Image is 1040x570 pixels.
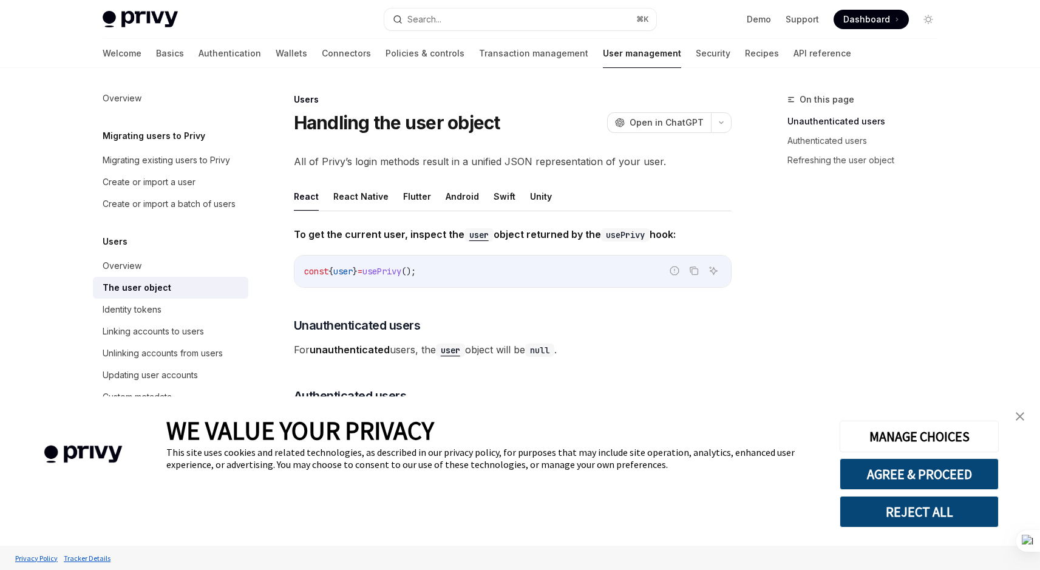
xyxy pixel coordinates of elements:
[93,193,248,215] a: Create or import a batch of users
[294,112,500,134] h1: Handling the user object
[103,91,141,106] div: Overview
[1016,412,1024,421] img: close banner
[494,182,515,211] button: Swift
[276,39,307,68] a: Wallets
[103,129,205,143] h5: Migrating users to Privy
[103,368,198,382] div: Updating user accounts
[358,266,362,277] span: =
[464,228,494,242] code: user
[601,228,650,242] code: usePrivy
[787,112,948,131] a: Unauthenticated users
[794,39,851,68] a: API reference
[12,548,61,569] a: Privacy Policy
[294,182,319,211] button: React
[61,548,114,569] a: Tracker Details
[103,197,236,211] div: Create or import a batch of users
[333,266,353,277] span: user
[166,415,434,446] span: WE VALUE YOUR PRIVACY
[479,39,588,68] a: Transaction management
[747,13,771,25] a: Demo
[93,299,248,321] a: Identity tokens
[294,387,407,404] span: Authenticated users
[166,446,821,470] div: This site uses cookies and related technologies, as described in our privacy policy, for purposes...
[403,182,431,211] button: Flutter
[93,364,248,386] a: Updating user accounts
[630,117,704,129] span: Open in ChatGPT
[407,12,441,27] div: Search...
[103,280,171,295] div: The user object
[353,266,358,277] span: }
[294,93,732,106] div: Users
[607,112,711,133] button: Open in ChatGPT
[603,39,681,68] a: User management
[93,342,248,364] a: Unlinking accounts from users
[156,39,184,68] a: Basics
[18,428,148,481] img: company logo
[93,255,248,277] a: Overview
[333,182,389,211] button: React Native
[787,151,948,170] a: Refreshing the user object
[103,175,195,189] div: Create or import a user
[525,344,554,357] code: null
[103,390,172,404] div: Custom metadata
[840,496,999,528] button: REJECT ALL
[103,234,127,249] h5: Users
[840,421,999,452] button: MANAGE CHOICES
[362,266,401,277] span: usePrivy
[919,10,938,29] button: Toggle dark mode
[464,228,494,240] a: user
[843,13,890,25] span: Dashboard
[93,171,248,193] a: Create or import a user
[787,131,948,151] a: Authenticated users
[294,228,676,240] strong: To get the current user, inspect the object returned by the hook:
[401,266,416,277] span: ();
[103,11,178,28] img: light logo
[636,15,649,24] span: ⌘ K
[786,13,819,25] a: Support
[436,344,465,356] a: user
[310,344,390,356] strong: unauthenticated
[103,153,230,168] div: Migrating existing users to Privy
[93,386,248,408] a: Custom metadata
[834,10,909,29] a: Dashboard
[384,8,656,30] button: Search...⌘K
[446,182,479,211] button: Android
[103,346,223,361] div: Unlinking accounts from users
[686,263,702,279] button: Copy the contents from the code block
[705,263,721,279] button: Ask AI
[328,266,333,277] span: {
[1008,404,1032,429] a: close banner
[667,263,682,279] button: Report incorrect code
[294,341,732,358] span: For users, the object will be .
[696,39,730,68] a: Security
[840,458,999,490] button: AGREE & PROCEED
[800,92,854,107] span: On this page
[93,277,248,299] a: The user object
[304,266,328,277] span: const
[199,39,261,68] a: Authentication
[386,39,464,68] a: Policies & controls
[745,39,779,68] a: Recipes
[322,39,371,68] a: Connectors
[93,87,248,109] a: Overview
[530,182,552,211] button: Unity
[436,344,465,357] code: user
[103,259,141,273] div: Overview
[93,149,248,171] a: Migrating existing users to Privy
[294,153,732,170] span: All of Privy’s login methods result in a unified JSON representation of your user.
[103,39,141,68] a: Welcome
[103,324,204,339] div: Linking accounts to users
[93,321,248,342] a: Linking accounts to users
[294,317,421,334] span: Unauthenticated users
[103,302,161,317] div: Identity tokens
